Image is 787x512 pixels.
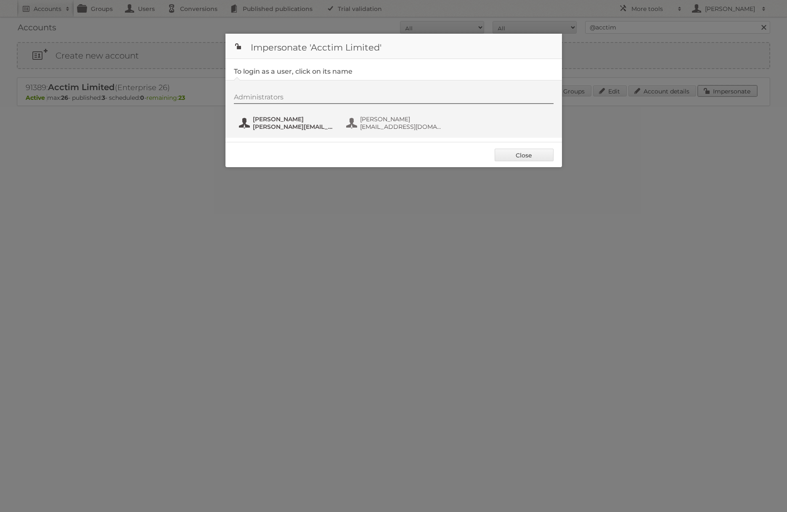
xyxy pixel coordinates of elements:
[225,34,562,59] h1: Impersonate 'Acctim Limited'
[345,115,444,131] button: [PERSON_NAME] [EMAIL_ADDRESS][DOMAIN_NAME]
[495,149,554,161] a: Close
[253,115,334,123] span: [PERSON_NAME]
[238,115,337,131] button: [PERSON_NAME] [PERSON_NAME][EMAIL_ADDRESS][DOMAIN_NAME]
[234,67,352,75] legend: To login as a user, click on its name
[360,115,442,123] span: [PERSON_NAME]
[360,123,442,131] span: [EMAIL_ADDRESS][DOMAIN_NAME]
[234,93,554,104] div: Administrators
[253,123,334,131] span: [PERSON_NAME][EMAIL_ADDRESS][DOMAIN_NAME]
